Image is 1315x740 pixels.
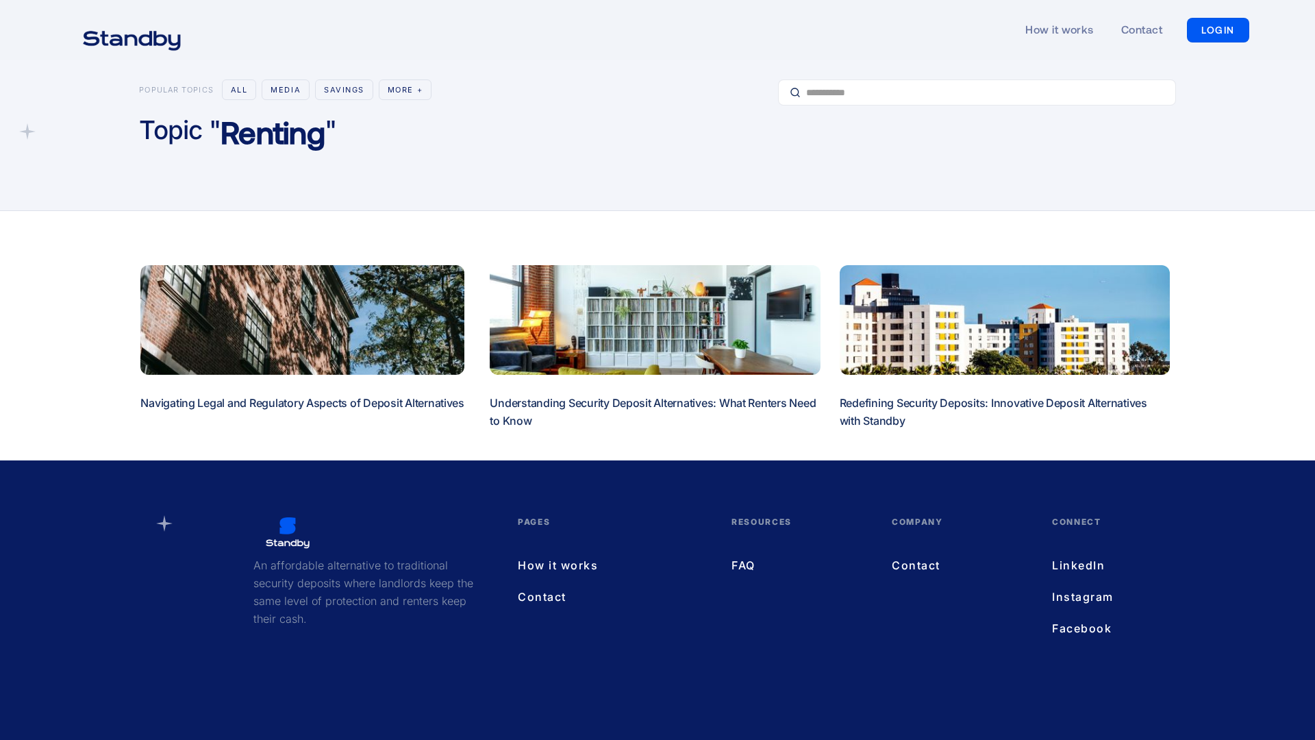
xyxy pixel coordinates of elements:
h3: Navigating Legal and Regulatory Aspects of Deposit Alternatives [140,394,464,412]
a: Contact [518,588,704,606]
a: home [66,22,198,38]
div: more + [379,79,431,100]
h3: Understanding Security Deposit Alternatives: What Renters Need to Know [490,394,820,430]
a: LinkedIn [1052,556,1131,574]
a: FAQ [731,556,864,574]
a: Redefining Security Deposits: Innovative Deposit Alternatives with Standby [840,265,1170,443]
div: Popular topics [139,83,213,97]
a: Facebook [1052,619,1131,637]
a: Instagram [1052,588,1131,606]
p: An affordable alternative to traditional security deposits where landlords keep the same level of... [253,556,477,628]
div: Connect [1052,515,1131,556]
h2: Topic " [139,112,221,148]
a: Navigating Legal and Regulatory Aspects of Deposit Alternatives [140,265,464,425]
h3: Redefining Security Deposits: Innovative Deposit Alternatives with Standby [840,394,1170,430]
a: Savings [315,79,373,100]
div: more + [388,83,423,97]
a: Media [262,79,310,100]
div: pages [518,515,704,556]
h1: Renting [221,112,325,156]
div: Company [892,515,1025,556]
h2: " [325,112,336,148]
a: LOGIN [1187,18,1249,42]
a: Contact [892,556,1025,574]
a: Understanding Security Deposit Alternatives: What Renters Need to Know [490,265,820,443]
a: How it works [518,556,704,574]
a: all [222,79,257,100]
div: Resources [731,515,864,556]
